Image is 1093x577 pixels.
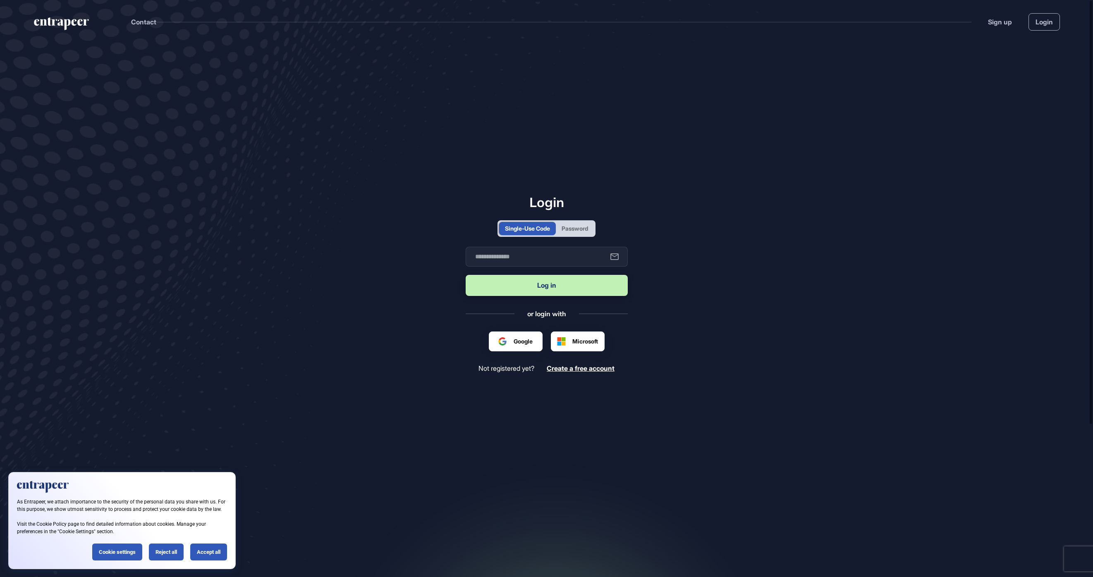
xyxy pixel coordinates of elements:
span: Create a free account [547,364,615,372]
span: Microsoft [572,337,598,346]
a: Create a free account [547,365,615,372]
a: Login [1028,13,1060,31]
span: Not registered yet? [478,365,534,372]
div: Password [562,224,588,233]
div: Single-Use Code [505,224,550,233]
button: Contact [131,17,156,27]
a: entrapeer-logo [33,17,90,33]
h1: Login [466,194,628,210]
button: Log in [466,275,628,296]
div: or login with [527,309,566,318]
a: Sign up [988,17,1012,27]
